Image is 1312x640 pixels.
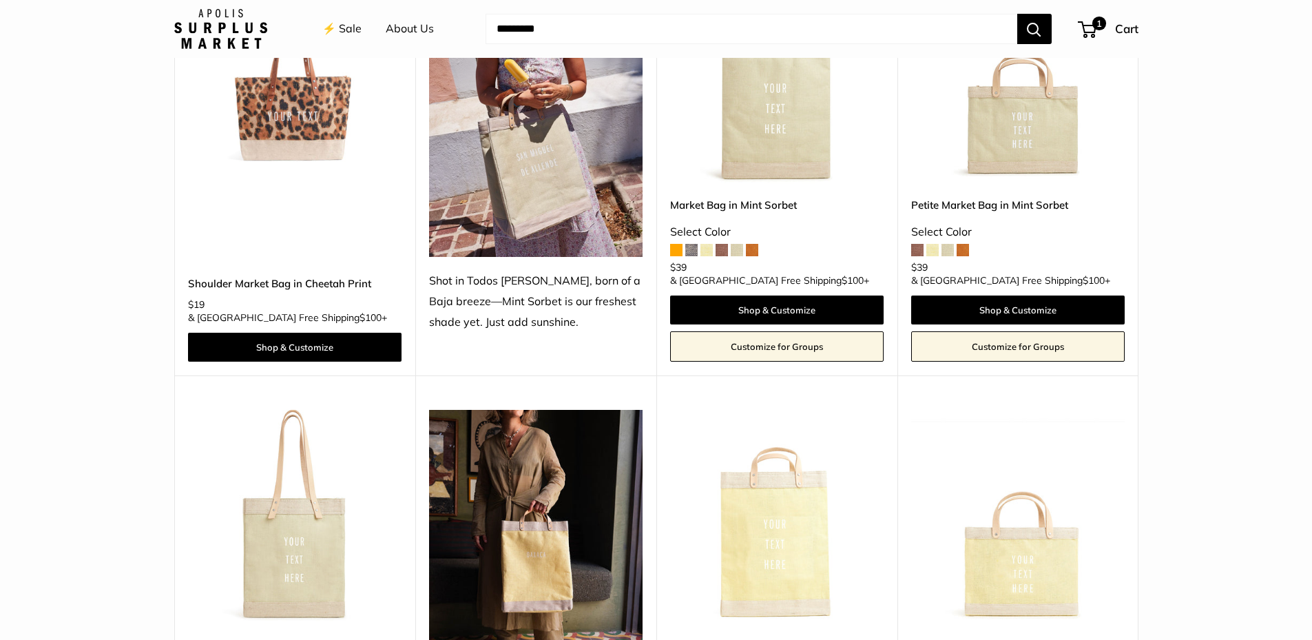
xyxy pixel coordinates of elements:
div: Select Color [670,222,884,242]
a: Shop & Customize [911,296,1125,324]
span: & [GEOGRAPHIC_DATA] Free Shipping + [911,276,1110,285]
img: Apolis: Surplus Market [174,9,267,49]
a: Shop & Customize [188,333,402,362]
a: Customize for Groups [670,331,884,362]
a: About Us [386,19,434,39]
span: Cart [1115,21,1138,36]
a: ⚡️ Sale [322,19,362,39]
input: Search... [486,14,1017,44]
a: Market Bag in Mint Sorbet [670,197,884,213]
span: $100 [842,274,864,287]
a: Petite Market Bag in DaisyPetite Market Bag in Daisy [911,410,1125,623]
img: Market Tote in Mint Sorbet [188,410,402,623]
span: $39 [911,261,928,273]
img: Market Bag in Daisy [670,410,884,623]
img: Petite Market Bag in Daisy [911,410,1125,623]
a: 1 Cart [1079,18,1138,40]
span: 1 [1092,17,1105,30]
a: Customize for Groups [911,331,1125,362]
span: & [GEOGRAPHIC_DATA] Free Shipping + [670,276,869,285]
button: Search [1017,14,1052,44]
span: $100 [1083,274,1105,287]
a: Shoulder Market Bag in Cheetah Print [188,276,402,291]
span: $100 [360,311,382,324]
span: $39 [670,261,687,273]
a: Petite Market Bag in Mint Sorbet [911,197,1125,213]
div: Select Color [911,222,1125,242]
span: & [GEOGRAPHIC_DATA] Free Shipping + [188,313,387,322]
a: Market Tote in Mint SorbetMarket Tote in Mint Sorbet [188,410,402,623]
a: Market Bag in DaisyMarket Bag in Daisy [670,410,884,623]
a: Shop & Customize [670,296,884,324]
div: Shot in Todos [PERSON_NAME], born of a Baja breeze—Mint Sorbet is our freshest shade yet. Just ad... [429,271,643,333]
span: $19 [188,298,205,311]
